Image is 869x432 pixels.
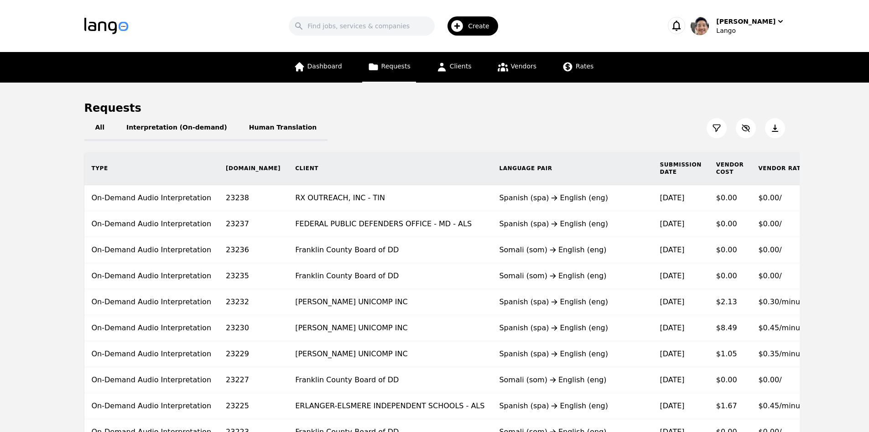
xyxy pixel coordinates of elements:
span: $0.30/minute [758,297,807,306]
time: [DATE] [660,245,684,254]
th: Client [288,152,492,185]
td: $0.00 [709,367,751,393]
div: Spanish (spa) English (eng) [499,323,645,333]
button: User Profile[PERSON_NAME]Lango [691,17,785,35]
div: Spanish (spa) English (eng) [499,219,645,229]
td: $0.00 [709,211,751,237]
span: $0.00/ [758,271,781,280]
span: Vendors [511,62,536,70]
a: Requests [362,52,416,83]
td: 23232 [219,289,288,315]
h1: Requests [84,101,141,115]
span: Rates [576,62,593,70]
td: $8.49 [709,315,751,341]
button: All [84,115,115,141]
div: Spanish (spa) English (eng) [499,297,645,307]
td: $2.13 [709,289,751,315]
td: Franklin County Board of DD [288,263,492,289]
td: 23236 [219,237,288,263]
time: [DATE] [660,271,684,280]
span: $0.45/minute [758,323,807,332]
a: Vendors [492,52,542,83]
td: 23227 [219,367,288,393]
td: ERLANGER-ELSMERE INDEPENDENT SCHOOLS - ALS [288,393,492,419]
a: Dashboard [288,52,348,83]
span: Dashboard [307,62,342,70]
input: Find jobs, services & companies [289,16,435,36]
td: On-Demand Audio Interpretation [84,211,219,237]
time: [DATE] [660,193,684,202]
span: $0.00/ [758,245,781,254]
a: Clients [431,52,477,83]
td: [PERSON_NAME] UNICOMP INC [288,341,492,367]
button: Export Jobs [765,118,785,138]
td: $0.00 [709,237,751,263]
th: Vendor Rate [751,152,815,185]
th: Type [84,152,219,185]
td: On-Demand Audio Interpretation [84,237,219,263]
time: [DATE] [660,297,684,306]
span: $0.00/ [758,219,781,228]
td: 23237 [219,211,288,237]
div: Somali (som) English (eng) [499,271,645,281]
span: $0.45/minute [758,401,807,410]
span: Clients [450,62,472,70]
span: $0.00/ [758,193,781,202]
th: Language Pair [492,152,652,185]
td: 23225 [219,393,288,419]
img: Logo [84,18,128,34]
td: 23229 [219,341,288,367]
span: $0.00/ [758,375,781,384]
td: FEDERAL PUBLIC DEFENDERS OFFICE - MD - ALS [288,211,492,237]
span: Requests [381,62,411,70]
td: On-Demand Audio Interpretation [84,263,219,289]
button: Human Translation [238,115,328,141]
time: [DATE] [660,375,684,384]
td: $1.67 [709,393,751,419]
div: Spanish (spa) English (eng) [499,193,645,203]
th: Submission Date [652,152,708,185]
button: Customize Column View [736,118,756,138]
td: On-Demand Audio Interpretation [84,289,219,315]
div: Somali (som) English (eng) [499,375,645,385]
div: Lango [716,26,785,35]
button: Filter [707,118,727,138]
td: On-Demand Audio Interpretation [84,341,219,367]
td: On-Demand Audio Interpretation [84,393,219,419]
th: Vendor Cost [709,152,751,185]
td: $0.00 [709,263,751,289]
button: Create [435,13,504,39]
a: Rates [557,52,599,83]
span: $0.35/minute [758,349,807,358]
time: [DATE] [660,401,684,410]
td: 23235 [219,263,288,289]
td: RX OUTREACH, INC - TIN [288,185,492,211]
td: [PERSON_NAME] UNICOMP INC [288,315,492,341]
img: User Profile [691,17,709,35]
td: $0.00 [709,185,751,211]
div: [PERSON_NAME] [716,17,775,26]
span: Create [468,21,496,31]
time: [DATE] [660,219,684,228]
div: Spanish (spa) English (eng) [499,349,645,359]
div: Spanish (spa) English (eng) [499,401,645,411]
td: On-Demand Audio Interpretation [84,367,219,393]
time: [DATE] [660,323,684,332]
th: [DOMAIN_NAME] [219,152,288,185]
td: 23238 [219,185,288,211]
td: On-Demand Audio Interpretation [84,185,219,211]
td: $1.05 [709,341,751,367]
td: On-Demand Audio Interpretation [84,315,219,341]
div: Somali (som) English (eng) [499,245,645,255]
time: [DATE] [660,349,684,358]
td: [PERSON_NAME] UNICOMP INC [288,289,492,315]
td: Franklin County Board of DD [288,367,492,393]
button: Interpretation (On-demand) [115,115,238,141]
td: 23230 [219,315,288,341]
td: Franklin County Board of DD [288,237,492,263]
